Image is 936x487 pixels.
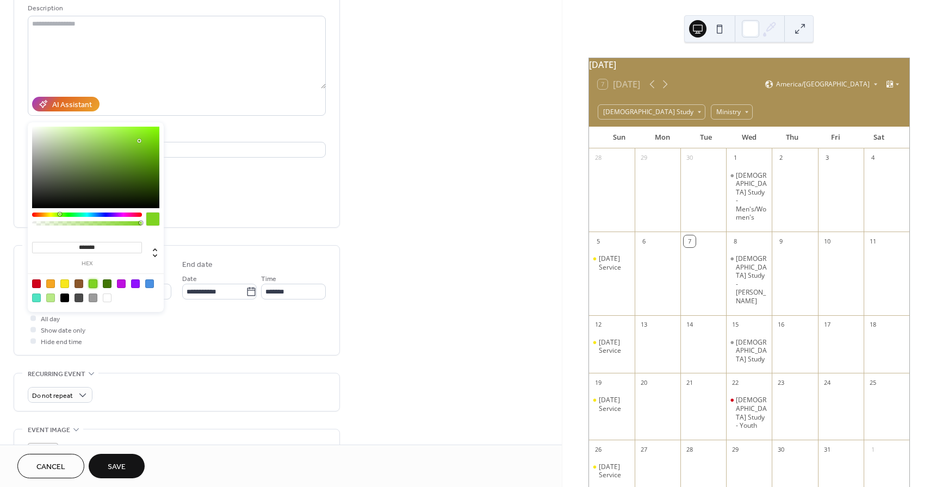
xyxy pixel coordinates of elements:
div: #FFFFFF [103,294,111,302]
div: Bible Study - Lance Snyder [726,254,772,305]
div: #417505 [103,279,111,288]
div: Sunday Service [589,396,635,413]
div: 12 [592,319,604,331]
span: Recurring event [28,369,85,380]
div: End date [182,259,213,271]
div: 10 [821,235,833,247]
div: #BD10E0 [117,279,126,288]
div: #D0021B [32,279,41,288]
span: Cancel [36,461,65,473]
div: #50E3C2 [32,294,41,302]
div: 30 [684,152,696,164]
div: 24 [821,377,833,389]
div: [DEMOGRAPHIC_DATA] Study - Men's/Women's [736,171,767,222]
div: 15 [729,319,741,331]
div: #9013FE [131,279,140,288]
div: 26 [592,444,604,455]
div: 14 [684,319,696,331]
div: 16 [775,319,787,331]
div: Description [28,3,324,14]
div: 18 [867,319,879,331]
div: 1 [867,444,879,455]
div: Bible Study [726,338,772,364]
div: #4A4A4A [75,294,83,302]
div: Bible Study - Youth [726,396,772,429]
div: [DEMOGRAPHIC_DATA] Study - [PERSON_NAME] [736,254,767,305]
div: [DEMOGRAPHIC_DATA] Study - Youth [736,396,767,429]
div: Location [28,129,324,140]
div: #8B572A [75,279,83,288]
div: [DATE] Service [599,338,630,355]
span: America/[GEOGRAPHIC_DATA] [776,81,870,88]
div: 2 [775,152,787,164]
div: 27 [638,444,650,455]
div: #B8E986 [46,294,55,302]
div: [DATE] Service [599,396,630,413]
div: 1 [729,152,741,164]
div: Sunday Service [589,254,635,271]
div: 22 [729,377,741,389]
div: #000000 [60,294,69,302]
span: Save [108,461,126,473]
div: 29 [729,444,741,455]
div: 23 [775,377,787,389]
span: Show date only [41,325,85,336]
div: [DATE] Service [599,463,630,479]
div: 21 [684,377,696,389]
div: Sat [857,127,901,148]
div: 17 [821,319,833,331]
div: Sunday Service [589,463,635,479]
span: Date [182,273,197,285]
div: 11 [867,235,879,247]
div: Tue [684,127,728,148]
span: Do not repeat [32,390,73,402]
div: [DATE] [589,58,909,71]
button: AI Assistant [32,97,100,111]
div: 25 [867,377,879,389]
div: Thu [771,127,814,148]
div: 6 [638,235,650,247]
div: [DATE] Service [599,254,630,271]
div: 29 [638,152,650,164]
div: 4 [867,152,879,164]
div: #7ED321 [89,279,97,288]
div: #4A90E2 [145,279,154,288]
div: Bible Study - Men's/Women's [726,171,772,222]
div: 28 [592,152,604,164]
button: Cancel [17,454,84,478]
span: Time [261,273,276,285]
div: 13 [638,319,650,331]
div: Sun [598,127,641,148]
div: Sunday Service [589,338,635,355]
div: 3 [821,152,833,164]
div: #F8E71C [60,279,69,288]
div: 7 [684,235,696,247]
div: 9 [775,235,787,247]
div: 20 [638,377,650,389]
div: 31 [821,444,833,455]
span: All day [41,314,60,325]
div: 19 [592,377,604,389]
div: ; [28,443,58,473]
div: #F5A623 [46,279,55,288]
div: Mon [641,127,684,148]
label: hex [32,261,142,267]
button: Save [89,454,145,478]
div: Fri [814,127,858,148]
div: 30 [775,444,787,455]
span: Event image [28,424,70,436]
div: 28 [684,444,696,455]
div: AI Assistant [52,99,92,111]
div: 5 [592,235,604,247]
div: Wed [727,127,771,148]
div: 8 [729,235,741,247]
span: Hide end time [41,336,82,348]
div: #9B9B9B [89,294,97,302]
div: [DEMOGRAPHIC_DATA] Study [736,338,767,364]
